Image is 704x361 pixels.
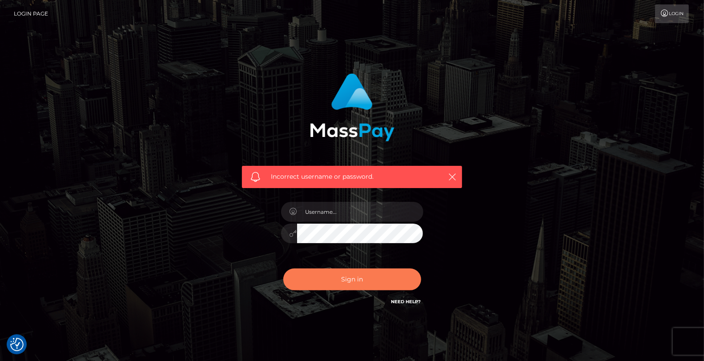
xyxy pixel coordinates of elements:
[310,73,394,141] img: MassPay Login
[271,172,433,181] span: Incorrect username or password.
[10,338,24,351] img: Revisit consent button
[655,4,689,23] a: Login
[10,338,24,351] button: Consent Preferences
[283,269,421,290] button: Sign in
[297,202,423,222] input: Username...
[14,4,48,23] a: Login Page
[391,299,421,305] a: Need Help?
